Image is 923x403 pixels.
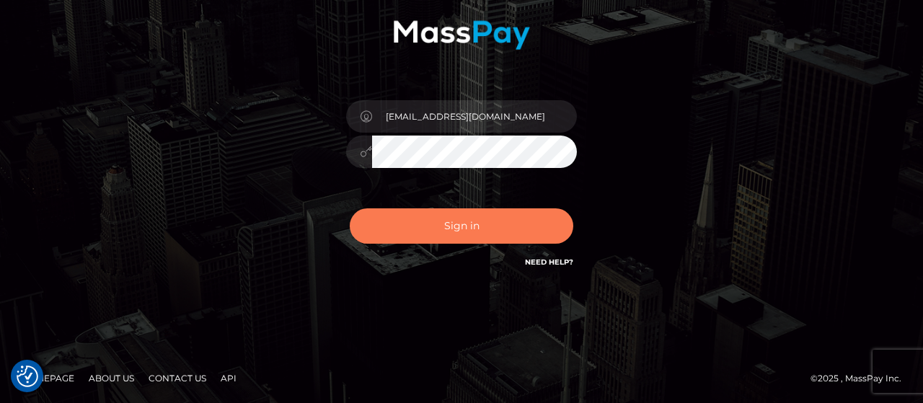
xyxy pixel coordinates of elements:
[350,208,573,244] button: Sign in
[811,371,912,386] div: © 2025 , MassPay Inc.
[525,257,573,267] a: Need Help?
[17,366,38,387] img: Revisit consent button
[372,100,577,133] input: Username...
[17,366,38,387] button: Consent Preferences
[16,367,80,389] a: Homepage
[83,367,140,389] a: About Us
[143,367,212,389] a: Contact Us
[215,367,242,389] a: API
